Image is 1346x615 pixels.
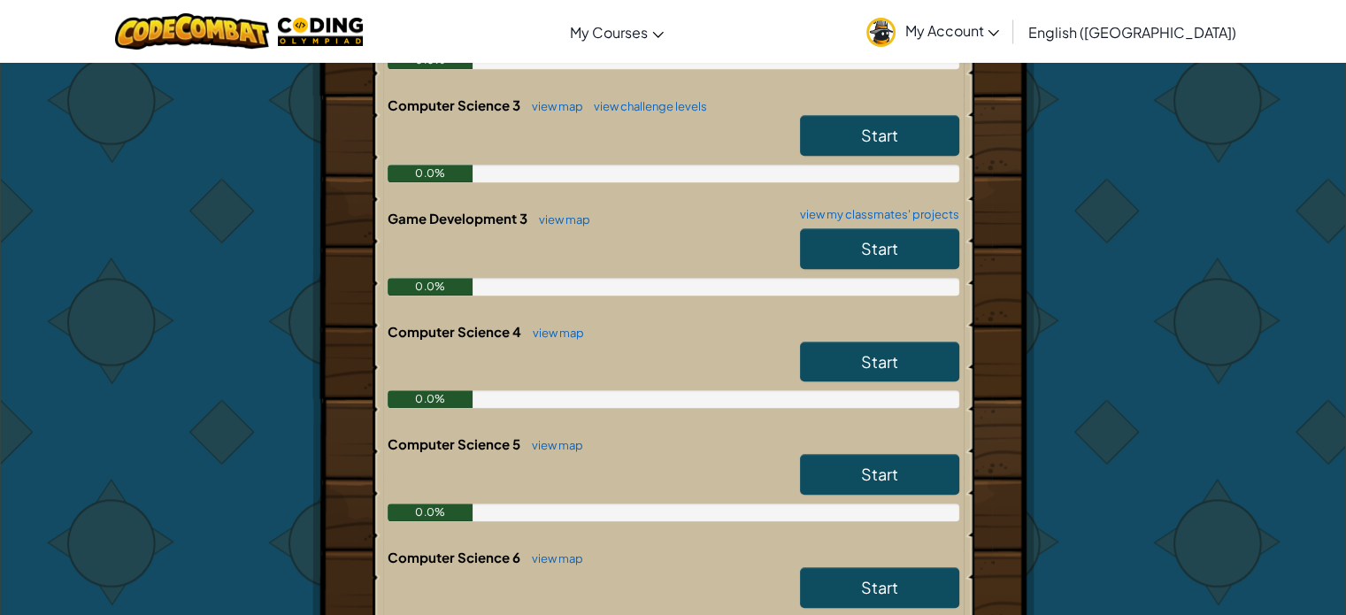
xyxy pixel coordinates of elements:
[523,99,583,113] a: view map
[585,99,707,113] a: view challenge levels
[278,18,363,46] img: MTO Coding Olympiad logo
[1019,8,1244,56] a: English ([GEOGRAPHIC_DATA])
[115,13,270,50] img: CodeCombat logo
[388,390,473,408] div: 0.0%
[861,351,898,372] span: Start
[388,278,473,296] div: 0.0%
[388,435,523,452] span: Computer Science 5
[866,18,896,47] img: avatar
[861,125,898,145] span: Start
[523,438,583,452] a: view map
[388,210,530,227] span: Game Development 3
[861,464,898,484] span: Start
[388,504,473,521] div: 0.0%
[388,96,523,113] span: Computer Science 3
[904,21,999,40] span: My Account
[858,4,1008,59] a: My Account
[791,209,959,220] a: view my classmates' projects
[530,212,590,227] a: view map
[1027,23,1235,42] span: English ([GEOGRAPHIC_DATA])
[570,23,648,42] span: My Courses
[861,238,898,258] span: Start
[561,8,673,56] a: My Courses
[524,326,584,340] a: view map
[388,323,524,340] span: Computer Science 4
[388,549,523,565] span: Computer Science 6
[523,551,583,565] a: view map
[861,577,898,597] span: Start
[388,165,473,182] div: 0.0%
